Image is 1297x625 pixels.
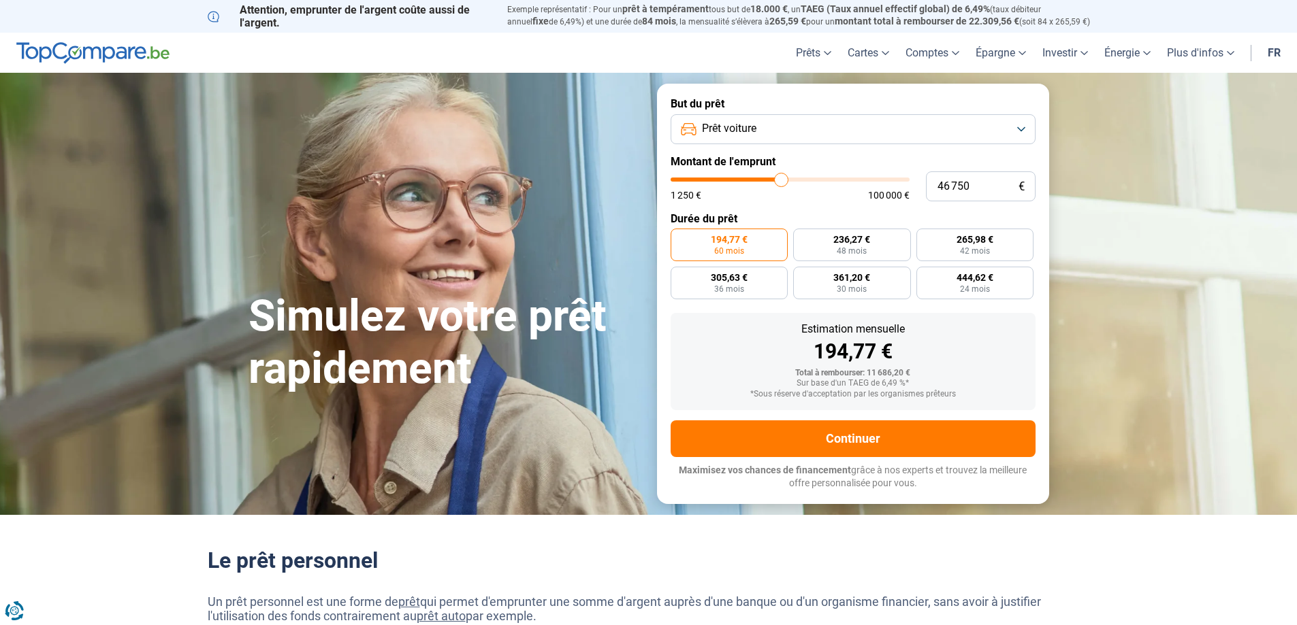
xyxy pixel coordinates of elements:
a: fr [1260,33,1289,73]
a: prêt auto [417,609,466,623]
div: Estimation mensuelle [682,324,1025,335]
span: TAEG (Taux annuel effectif global) de 6,49% [801,3,990,14]
span: 36 mois [714,285,744,293]
h2: Le prêt personnel [208,547,1090,573]
p: Exemple représentatif : Pour un tous but de , un (taux débiteur annuel de 6,49%) et une durée de ... [507,3,1090,28]
span: 100 000 € [868,190,910,200]
label: Montant de l'emprunt [671,155,1036,168]
span: 444,62 € [957,273,993,282]
span: 18.000 € [750,3,788,14]
span: 305,63 € [711,273,748,282]
button: Continuer [671,420,1036,457]
span: prêt à tempérament [622,3,709,14]
button: Prêt voiture [671,114,1036,144]
img: TopCompare [16,42,170,64]
a: Énergie [1096,33,1159,73]
span: 48 mois [837,247,867,255]
span: 265,98 € [957,235,993,244]
p: Attention, emprunter de l'argent coûte aussi de l'argent. [208,3,491,29]
span: Prêt voiture [702,121,756,136]
p: grâce à nos experts et trouvez la meilleure offre personnalisée pour vous. [671,464,1036,490]
span: 30 mois [837,285,867,293]
p: Un prêt personnel est une forme de qui permet d'emprunter une somme d'argent auprès d'une banque ... [208,594,1090,624]
span: 194,77 € [711,235,748,244]
span: 1 250 € [671,190,701,200]
div: Total à rembourser: 11 686,20 € [682,369,1025,378]
span: 361,20 € [833,273,870,282]
span: 265,59 € [769,16,806,27]
div: 194,77 € [682,341,1025,362]
div: Sur base d'un TAEG de 6,49 %* [682,379,1025,388]
span: 236,27 € [833,235,870,244]
span: 84 mois [642,16,676,27]
a: Investir [1034,33,1096,73]
span: Maximisez vos chances de financement [679,464,851,475]
a: Cartes [839,33,897,73]
span: montant total à rembourser de 22.309,56 € [835,16,1019,27]
a: prêt [398,594,420,609]
h1: Simulez votre prêt rapidement [249,290,641,395]
a: Comptes [897,33,967,73]
a: Prêts [788,33,839,73]
span: 42 mois [960,247,990,255]
span: fixe [532,16,549,27]
label: But du prêt [671,97,1036,110]
label: Durée du prêt [671,212,1036,225]
span: 60 mois [714,247,744,255]
a: Épargne [967,33,1034,73]
div: *Sous réserve d'acceptation par les organismes prêteurs [682,390,1025,399]
span: 24 mois [960,285,990,293]
span: € [1019,181,1025,192]
a: Plus d'infos [1159,33,1243,73]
